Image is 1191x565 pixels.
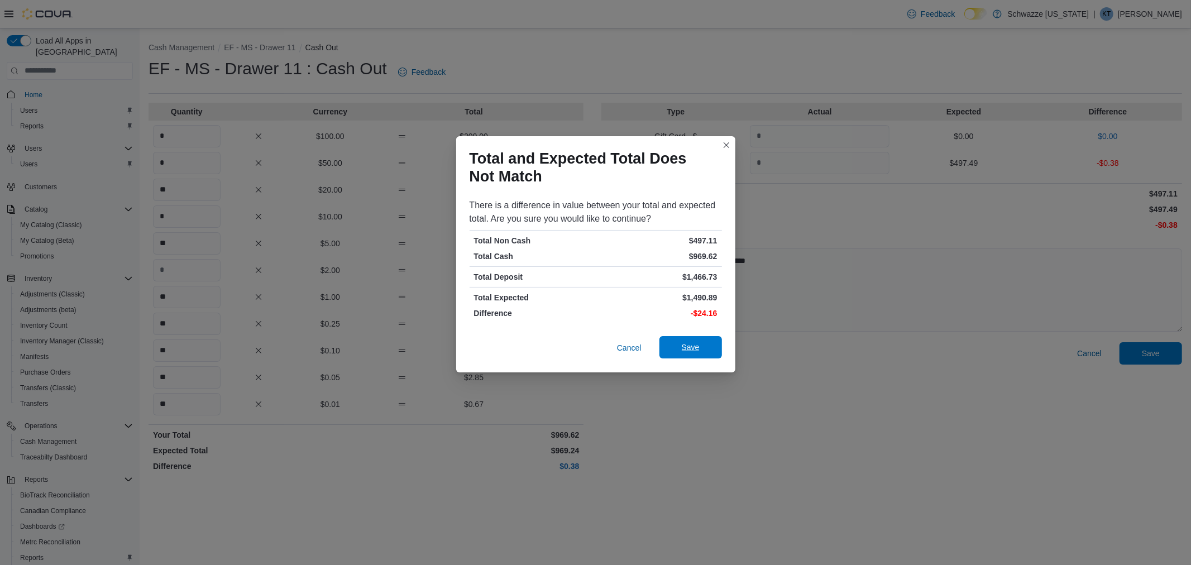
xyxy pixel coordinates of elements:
p: Total Expected [474,292,594,303]
p: -$24.16 [598,308,718,319]
h1: Total and Expected Total Does Not Match [470,150,713,185]
p: $497.11 [598,235,718,246]
p: Total Deposit [474,271,594,282]
p: $969.62 [598,251,718,262]
button: Cancel [613,337,646,359]
span: Cancel [617,342,642,353]
p: Total Cash [474,251,594,262]
p: $1,490.89 [598,292,718,303]
button: Save [659,336,722,358]
p: $1,466.73 [598,271,718,282]
div: There is a difference in value between your total and expected total. Are you sure you would like... [470,199,722,226]
span: Save [682,342,700,353]
p: Difference [474,308,594,319]
p: Total Non Cash [474,235,594,246]
button: Closes this modal window [720,138,733,152]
